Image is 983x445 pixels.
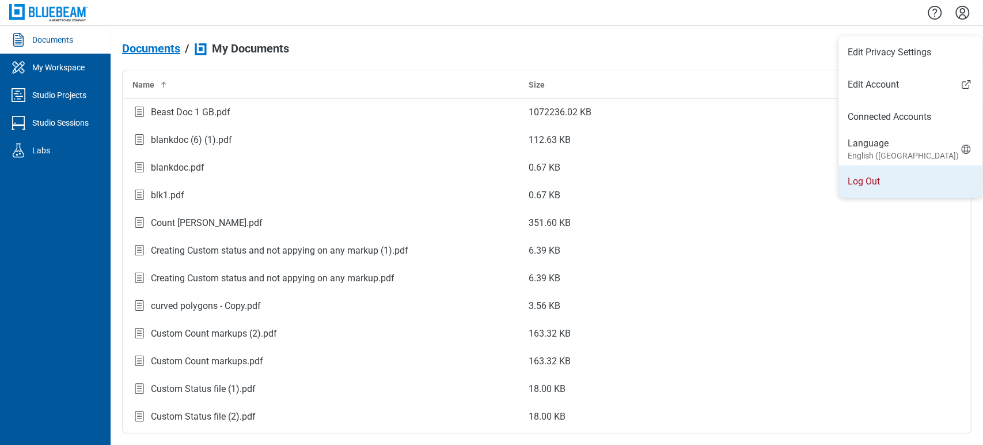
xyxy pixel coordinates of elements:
[151,355,263,368] div: Custom Count markups.pdf
[151,133,232,147] div: blankdoc (6) (1).pdf
[838,36,982,69] li: Edit Privacy Settings
[151,382,256,396] div: Custom Status file (1).pdf
[151,299,261,313] div: curved polygons - Copy.pdf
[9,58,28,77] svg: My Workspace
[132,79,510,90] div: Name
[529,79,906,90] div: Size
[151,244,408,258] div: Creating Custom status and not appying on any markup (1).pdf
[519,126,916,154] td: 112.63 KB
[838,36,982,198] ul: Menu
[151,161,204,175] div: blankdoc.pdf
[838,78,982,92] a: Edit Account
[151,188,184,202] div: blk1.pdf
[32,34,73,46] div: Documents
[9,31,28,49] svg: Documents
[519,265,916,292] td: 6.39 KB
[185,42,189,55] div: /
[848,150,959,161] small: English ([GEOGRAPHIC_DATA])
[9,4,88,21] img: Bluebeam, Inc.
[9,141,28,160] svg: Labs
[519,99,916,126] td: 1072236.02 KB
[519,320,916,348] td: 163.32 KB
[9,86,28,104] svg: Studio Projects
[848,110,973,124] a: Connected Accounts
[151,410,256,424] div: Custom Status file (2).pdf
[519,403,916,431] td: 18.00 KB
[32,145,50,156] div: Labs
[848,137,959,161] div: Language
[151,105,230,119] div: Beast Doc 1 GB.pdf
[32,117,89,129] div: Studio Sessions
[953,3,971,22] button: Settings
[212,42,289,55] span: My Documents
[151,327,277,341] div: Custom Count markups (2).pdf
[151,271,394,285] div: Creating Custom status and not appying on any markup.pdf
[32,89,86,101] div: Studio Projects
[519,237,916,265] td: 6.39 KB
[151,216,263,230] div: Count [PERSON_NAME].pdf
[519,209,916,237] td: 351.60 KB
[519,348,916,375] td: 163.32 KB
[32,62,85,73] div: My Workspace
[519,182,916,209] td: 0.67 KB
[838,165,982,198] li: Log Out
[9,114,28,132] svg: Studio Sessions
[519,292,916,320] td: 3.56 KB
[519,154,916,182] td: 0.67 KB
[519,375,916,403] td: 18.00 KB
[122,42,180,55] span: Documents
